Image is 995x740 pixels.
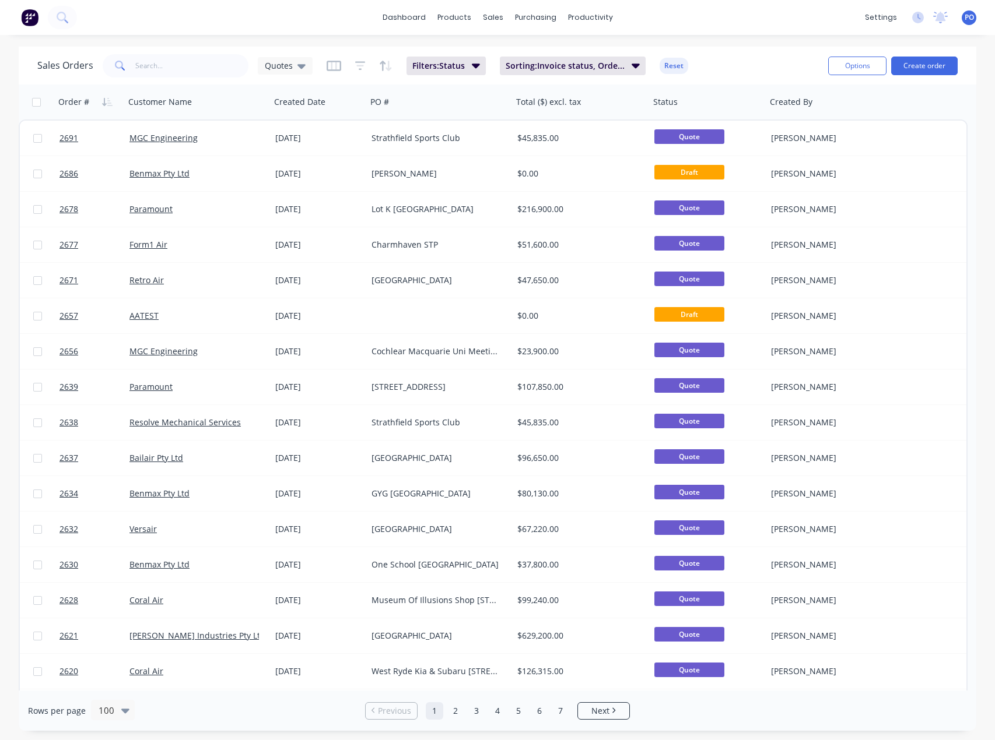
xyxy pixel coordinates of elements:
div: [DATE] [275,488,362,499]
div: [DATE] [275,274,362,286]
div: Strathfield Sports Club [372,132,501,144]
span: Quote [654,627,724,642]
div: GYG [GEOGRAPHIC_DATA] [372,488,501,499]
div: $216,900.00 [517,203,639,215]
a: 2638 [59,405,129,440]
span: 2677 [59,239,78,251]
a: Previous page [366,705,417,717]
a: 2678 [59,192,129,227]
div: [DATE] [275,239,362,251]
a: 2657 [59,298,129,333]
a: dashboard [377,9,432,26]
div: [PERSON_NAME] [771,488,901,499]
div: [DATE] [275,523,362,535]
div: [PERSON_NAME] [771,381,901,393]
div: Lot K [GEOGRAPHIC_DATA] [372,203,501,215]
div: [PERSON_NAME] [771,203,901,215]
span: 2671 [59,274,78,286]
span: 2639 [59,381,78,393]
span: 2620 [59,665,78,677]
a: MGC Engineering [129,346,198,357]
div: $96,650.00 [517,452,639,464]
a: Coral Air [129,594,163,605]
span: Quote [654,556,724,570]
a: 2620 [59,654,129,689]
span: Draft [654,165,724,179]
span: Quote [654,378,724,393]
div: $51,600.00 [517,239,639,251]
div: [GEOGRAPHIC_DATA] [372,452,501,464]
a: Bailair Pty Ltd [129,452,183,463]
a: Paramount [129,203,173,214]
a: 2639 [59,369,129,404]
span: Quote [654,129,724,144]
a: Resolve Mechanical Services [129,417,241,428]
div: [STREET_ADDRESS] [372,381,501,393]
a: 2630 [59,547,129,582]
div: Charmhaven STP [372,239,501,251]
a: Page 4 [489,702,506,720]
a: Benmax Pty Ltd [129,559,190,570]
div: settings [859,9,903,26]
span: 2637 [59,452,78,464]
a: Page 7 [552,702,569,720]
span: Quote [654,485,724,499]
span: 2656 [59,346,78,357]
span: Quote [654,520,724,535]
a: MGC Engineering [129,132,198,143]
span: Quote [654,236,724,251]
a: Page 2 [447,702,464,720]
a: 2632 [59,512,129,547]
span: Previous [378,705,411,717]
span: Sorting: Invoice status, Order # [506,60,625,72]
div: Customer Name [128,96,192,108]
div: Order # [58,96,89,108]
span: 2686 [59,168,78,179]
div: [PERSON_NAME] [771,417,901,428]
div: $0.00 [517,310,639,322]
div: sales [477,9,509,26]
a: 2686 [59,156,129,191]
div: [PERSON_NAME] [372,168,501,179]
div: [PERSON_NAME] [771,559,901,570]
span: 2638 [59,417,78,428]
span: Quote [654,449,724,464]
a: Paramount [129,381,173,392]
div: Museum Of Illusions Shop [STREET_ADDRESS][PERSON_NAME] [372,594,501,606]
span: 2628 [59,594,78,606]
ul: Pagination [360,702,635,720]
div: One School [GEOGRAPHIC_DATA] [372,559,501,570]
a: Coral Air [129,665,163,676]
a: Benmax Pty Ltd [129,168,190,179]
a: 2691 [59,121,129,156]
span: 2634 [59,488,78,499]
span: Rows per page [28,705,86,717]
div: productivity [562,9,619,26]
div: [PERSON_NAME] [771,239,901,251]
a: AATEST [129,310,159,321]
span: Filters: Status [412,60,465,72]
div: $80,130.00 [517,488,639,499]
span: Quote [654,343,724,357]
div: [DATE] [275,452,362,464]
div: [DATE] [275,665,362,677]
a: 2677 [59,227,129,262]
div: Created By [770,96,812,108]
div: [GEOGRAPHIC_DATA] [372,274,501,286]
div: [PERSON_NAME] [771,452,901,464]
div: $23,900.00 [517,346,639,357]
button: Create order [891,57,958,75]
div: [PERSON_NAME] [771,132,901,144]
div: [PERSON_NAME] [771,168,901,179]
div: $107,850.00 [517,381,639,393]
div: [DATE] [275,594,362,606]
div: Status [653,96,678,108]
div: [PERSON_NAME] [771,274,901,286]
div: [DATE] [275,346,362,357]
span: 2632 [59,523,78,535]
img: Factory [21,9,38,26]
div: [DATE] [275,630,362,642]
a: 2628 [59,583,129,618]
div: $37,800.00 [517,559,639,570]
div: [DATE] [275,559,362,570]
